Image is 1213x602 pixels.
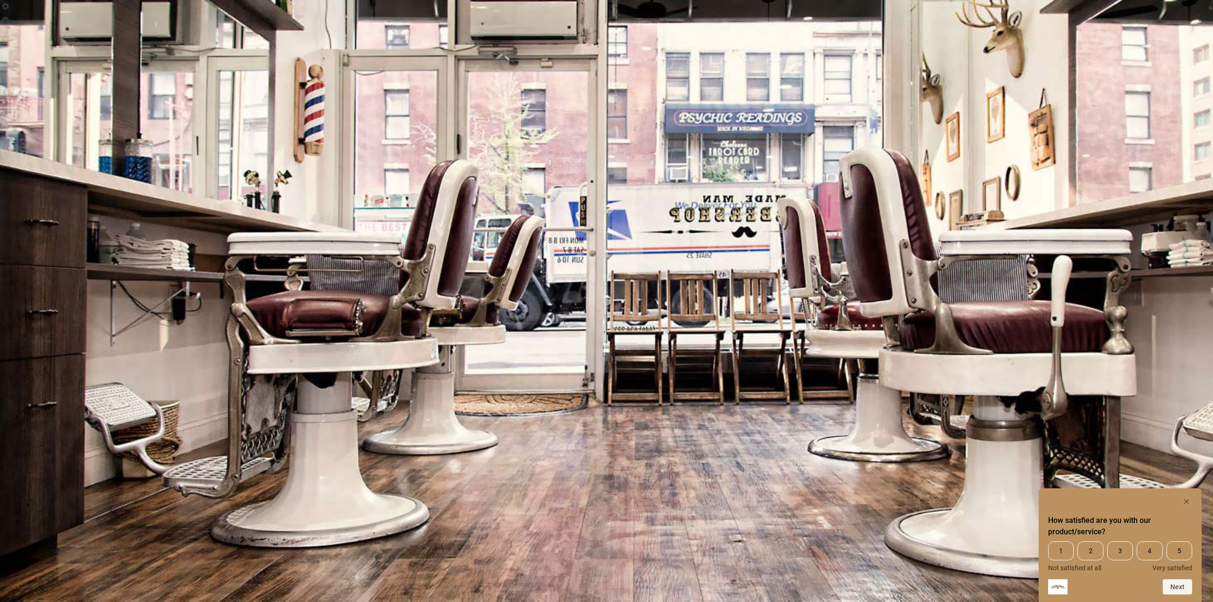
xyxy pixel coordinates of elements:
[1048,496,1192,594] div: How satisfied are you with our product/service? Select an option from 1 to 5, with 1 being Not sa...
[1152,564,1192,572] span: Very satisfied
[1181,496,1192,507] button: Hide survey
[1167,541,1192,560] span: 5
[1048,564,1101,572] span: Not satisfied at all
[1163,579,1192,594] button: Next question
[1137,541,1162,560] span: 4
[1048,541,1074,560] span: 1
[1107,541,1133,560] span: 3
[1048,541,1192,572] div: How satisfied are you with our product/service? Select an option from 1 to 5, with 1 being Not sa...
[1048,515,1192,538] h2: How satisfied are you with our product/service? Select an option from 1 to 5, with 1 being Not sa...
[1077,541,1103,560] span: 2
